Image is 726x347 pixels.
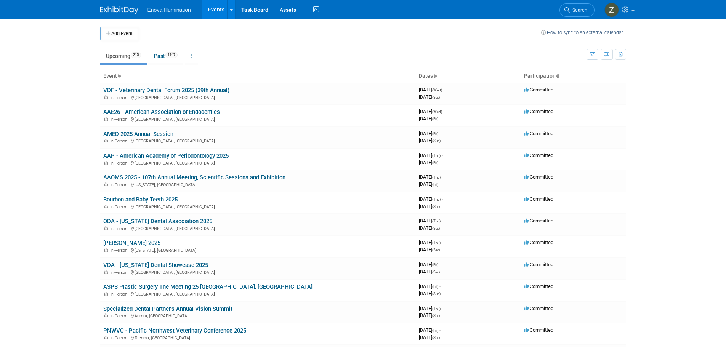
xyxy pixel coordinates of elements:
span: [DATE] [419,109,444,114]
span: [DATE] [419,87,444,93]
span: - [443,87,444,93]
span: Committed [524,240,553,245]
span: (Sat) [432,270,440,274]
img: In-Person Event [104,161,108,165]
span: [DATE] [419,203,440,209]
img: In-Person Event [104,226,108,230]
img: In-Person Event [104,292,108,296]
a: AAE26 - American Association of Endodontics [103,109,220,115]
span: [DATE] [419,269,440,275]
span: In-Person [110,270,130,275]
span: - [442,152,443,158]
a: Search [559,3,595,17]
span: In-Person [110,161,130,166]
a: AAOMS 2025 - 107th Annual Meeting, Scientific Sessions and Exhibition [103,174,285,181]
a: [PERSON_NAME] 2025 [103,240,160,246]
div: Aurora, [GEOGRAPHIC_DATA] [103,312,413,318]
span: In-Person [110,117,130,122]
div: [GEOGRAPHIC_DATA], [GEOGRAPHIC_DATA] [103,269,413,275]
span: [DATE] [419,181,438,187]
span: In-Person [110,139,130,144]
span: - [439,283,441,289]
span: In-Person [110,226,130,231]
span: In-Person [110,95,130,100]
img: In-Person Event [104,248,108,252]
img: In-Person Event [104,270,108,274]
span: 1147 [165,52,178,58]
span: 215 [131,52,141,58]
span: Committed [524,262,553,267]
span: - [442,174,443,180]
div: Tacoma, [GEOGRAPHIC_DATA] [103,334,413,341]
span: (Fri) [432,117,438,121]
div: [GEOGRAPHIC_DATA], [GEOGRAPHIC_DATA] [103,138,413,144]
span: [DATE] [419,174,443,180]
span: [DATE] [419,291,441,296]
span: (Wed) [432,88,442,92]
span: Search [570,7,587,13]
div: [US_STATE], [GEOGRAPHIC_DATA] [103,247,413,253]
span: - [442,196,443,202]
button: Add Event [100,27,138,40]
span: (Sat) [432,313,440,318]
img: Zachary Bienkowski [604,3,619,17]
span: [DATE] [419,283,441,289]
span: [DATE] [419,240,443,245]
div: [GEOGRAPHIC_DATA], [GEOGRAPHIC_DATA] [103,203,413,209]
span: In-Person [110,336,130,341]
span: [DATE] [419,152,443,158]
img: In-Person Event [104,182,108,186]
a: Sort by Start Date [433,73,437,79]
a: Specialized Dental Partner's Annual Vision Summit [103,305,232,312]
a: VDA - [US_STATE] Dental Showcase 2025 [103,262,208,269]
th: Participation [521,70,626,83]
a: AMED 2025 Annual Session [103,131,173,138]
span: Committed [524,283,553,289]
span: Committed [524,109,553,114]
span: - [442,305,443,311]
span: [DATE] [419,262,441,267]
span: In-Person [110,248,130,253]
span: (Thu) [432,175,441,179]
span: [DATE] [419,334,440,340]
span: Committed [524,87,553,93]
span: Committed [524,152,553,158]
span: - [439,262,441,267]
span: [DATE] [419,94,440,100]
span: (Thu) [432,197,441,201]
span: (Fri) [432,182,438,187]
span: - [442,218,443,224]
span: (Sat) [432,205,440,209]
span: (Fri) [432,328,438,333]
img: In-Person Event [104,313,108,317]
img: In-Person Event [104,117,108,121]
span: Committed [524,218,553,224]
span: (Sun) [432,292,441,296]
a: ASPS Plastic Surgery The Meeting 25 [GEOGRAPHIC_DATA], [GEOGRAPHIC_DATA] [103,283,313,290]
div: [US_STATE], [GEOGRAPHIC_DATA] [103,181,413,187]
a: VDF - Veterinary Dental Forum 2025 (39th Annual) [103,87,229,94]
span: Committed [524,327,553,333]
span: Enova Illumination [147,7,191,13]
div: [GEOGRAPHIC_DATA], [GEOGRAPHIC_DATA] [103,94,413,100]
span: [DATE] [419,247,440,253]
span: In-Person [110,182,130,187]
span: - [442,240,443,245]
span: In-Person [110,205,130,209]
img: In-Person Event [104,336,108,339]
img: In-Person Event [104,205,108,208]
span: - [439,327,441,333]
span: - [443,109,444,114]
a: How to sync to an external calendar... [541,30,626,35]
div: [GEOGRAPHIC_DATA], [GEOGRAPHIC_DATA] [103,225,413,231]
span: In-Person [110,313,130,318]
span: (Wed) [432,110,442,114]
a: Sort by Participation Type [556,73,559,79]
span: (Sun) [432,139,441,143]
span: (Fri) [432,285,438,289]
span: [DATE] [419,116,438,122]
img: In-Person Event [104,139,108,142]
div: [GEOGRAPHIC_DATA], [GEOGRAPHIC_DATA] [103,116,413,122]
span: Committed [524,305,553,311]
a: Past1147 [148,49,183,63]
